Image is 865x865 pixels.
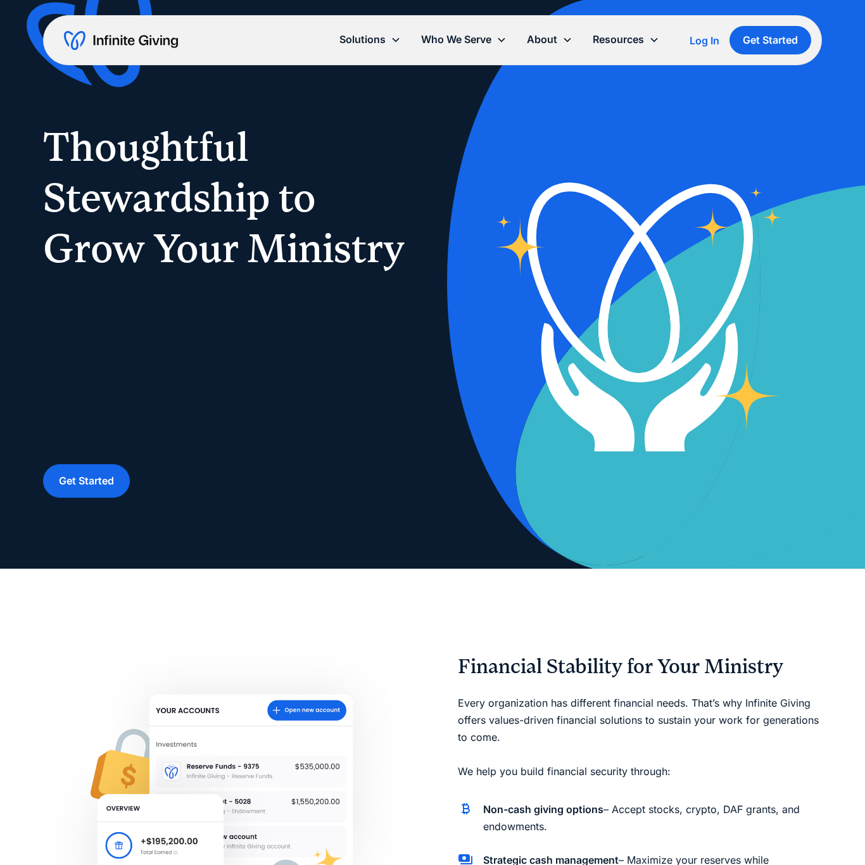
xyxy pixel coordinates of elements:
[517,26,583,53] div: About
[43,122,407,274] h1: Thoughtful Stewardship to Grow Your Ministry
[729,26,811,54] a: Get Started
[421,31,491,48] div: Who We Serve
[339,31,386,48] div: Solutions
[411,26,517,53] div: Who We Serve
[690,33,719,48] a: Log In
[329,26,411,53] div: Solutions
[527,31,557,48] div: About
[583,26,669,53] div: Resources
[593,31,644,48] div: Resources
[43,464,130,498] a: Get Started
[458,655,822,679] h2: Financial Stability for Your Ministry
[43,289,407,444] p: As a faith-based organization, you need a trusted financial partner who understands the unique ne...
[483,801,822,835] p: – Accept stocks, crypto, DAF grants, and endowments.
[458,695,822,781] p: Every organization has different financial needs. That’s why Infinite Giving offers values-driven...
[483,803,603,816] strong: Non-cash giving options
[690,35,719,46] div: Log In
[43,408,354,441] strong: Build a stronger financial foundation to support the work [DEMOGRAPHIC_DATA] has called you to do.
[481,151,798,468] img: nonprofit donation platform for faith-based organizations and ministries
[64,30,178,51] a: home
